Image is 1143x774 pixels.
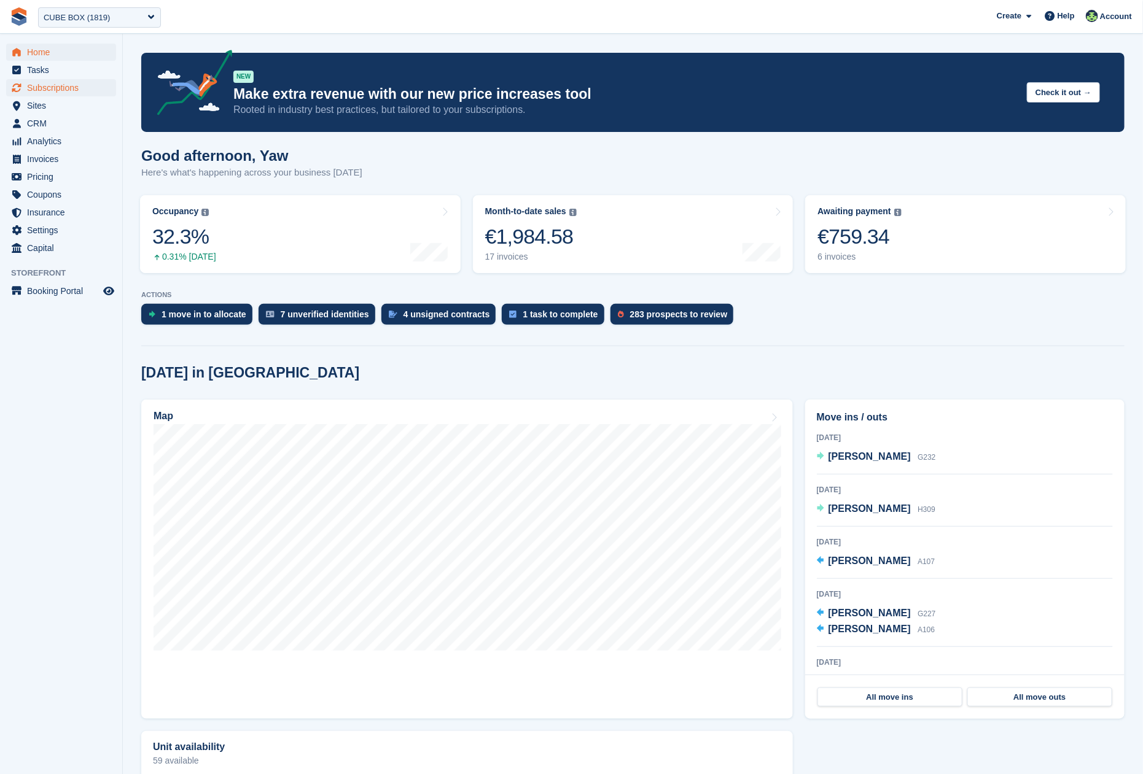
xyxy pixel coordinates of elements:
[149,311,155,318] img: move_ins_to_allocate_icon-fdf77a2bb77ea45bf5b3d319d69a93e2d87916cf1d5bf7949dd705db3b84f3ca.svg
[27,44,101,61] span: Home
[918,505,935,514] span: H309
[817,252,902,262] div: 6 invoices
[152,252,216,262] div: 0.31% [DATE]
[27,222,101,239] span: Settings
[27,97,101,114] span: Sites
[6,222,116,239] a: menu
[6,44,116,61] a: menu
[27,204,101,221] span: Insurance
[502,304,610,331] a: 1 task to complete
[829,451,911,462] span: [PERSON_NAME]
[1058,10,1075,22] span: Help
[281,309,369,319] div: 7 unverified identities
[894,209,902,216] img: icon-info-grey-7440780725fd019a000dd9b08b2336e03edf1995a4989e88bcd33f0948082b44.svg
[6,115,116,132] a: menu
[997,10,1021,22] span: Create
[918,557,935,566] span: A107
[27,79,101,96] span: Subscriptions
[6,168,116,185] a: menu
[162,309,246,319] div: 1 move in to allocate
[6,133,116,150] a: menu
[817,606,936,622] a: [PERSON_NAME] G227
[259,304,381,331] a: 7 unverified identities
[154,411,173,422] h2: Map
[6,150,116,168] a: menu
[153,741,225,753] h2: Unit availability
[829,503,911,514] span: [PERSON_NAME]
[817,449,936,465] a: [PERSON_NAME] G232
[509,311,517,318] img: task-75834270c22a3079a89374b754ae025e5fb1db73e45f91037f5363f120a921f8.svg
[147,50,233,120] img: price-adjustments-announcement-icon-8257ccfd72463d97f412b2fc003d46551f7dbcb40ab6d574587a9cd5c0d94...
[152,224,216,249] div: 32.3%
[201,209,209,216] img: icon-info-grey-7440780725fd019a000dd9b08b2336e03edf1995a4989e88bcd33f0948082b44.svg
[611,304,740,331] a: 283 prospects to review
[1100,10,1132,23] span: Account
[817,622,935,638] a: [PERSON_NAME] A106
[1027,82,1100,103] button: Check it out →
[817,432,1113,443] div: [DATE]
[817,554,935,570] a: [PERSON_NAME] A107
[6,97,116,114] a: menu
[485,224,577,249] div: €1,984.58
[817,484,1113,495] div: [DATE]
[101,284,116,298] a: Preview store
[44,12,110,24] div: CUBE BOX (1819)
[6,239,116,257] a: menu
[918,625,935,634] span: A106
[141,400,793,719] a: Map
[6,61,116,79] a: menu
[27,239,101,257] span: Capital
[569,209,577,216] img: icon-info-grey-7440780725fd019a000dd9b08b2336e03edf1995a4989e88bcd33f0948082b44.svg
[817,536,1113,548] div: [DATE]
[404,309,490,319] div: 4 unsigned contracts
[967,687,1112,707] a: All move outs
[485,252,577,262] div: 17 invoices
[805,195,1126,273] a: Awaiting payment €759.34 6 invoices
[6,282,116,300] a: menu
[140,195,461,273] a: Occupancy 32.3% 0.31% [DATE]
[153,756,781,765] p: 59 available
[141,166,362,180] p: Here's what's happening across your business [DATE]
[829,624,911,634] span: [PERSON_NAME]
[817,501,935,517] a: [PERSON_NAME] H309
[473,195,794,273] a: Month-to-date sales €1,984.58 17 invoices
[141,365,359,381] h2: [DATE] in [GEOGRAPHIC_DATA]
[141,147,362,164] h1: Good afternoon, Yaw
[27,186,101,203] span: Coupons
[27,133,101,150] span: Analytics
[817,206,891,217] div: Awaiting payment
[817,224,902,249] div: €759.34
[233,85,1017,103] p: Make extra revenue with our new price increases tool
[918,453,935,462] span: G232
[1086,10,1098,22] img: Yaw Boakye
[141,304,259,331] a: 1 move in to allocate
[485,206,566,217] div: Month-to-date sales
[817,687,962,707] a: All move ins
[27,282,101,300] span: Booking Portal
[27,61,101,79] span: Tasks
[817,657,1113,668] div: [DATE]
[266,311,275,318] img: verify_identity-adf6edd0f0f0b5bbfe63781bf79b02c33cf7c696d77639b501bdc392416b5a36.svg
[10,7,28,26] img: stora-icon-8386f47178a22dfd0bd8f6a31ec36ba5ce8667c1dd55bd0f319d3a0aa187defe.svg
[233,103,1017,117] p: Rooted in industry best practices, but tailored to your subscriptions.
[618,311,624,318] img: prospect-51fa495bee0391a8d652442698ab0144808aea92771e9ea1ae160a38d050c398.svg
[389,311,397,318] img: contract_signature_icon-13c848040528278c33f63329250d36e43548de30e8caae1d1a13099fd9432cc5.svg
[141,291,1125,299] p: ACTIONS
[381,304,502,331] a: 4 unsigned contracts
[6,79,116,96] a: menu
[152,206,198,217] div: Occupancy
[27,150,101,168] span: Invoices
[817,589,1113,600] div: [DATE]
[918,610,935,618] span: G227
[6,204,116,221] a: menu
[233,71,254,83] div: NEW
[27,168,101,185] span: Pricing
[817,410,1113,425] h2: Move ins / outs
[829,555,911,566] span: [PERSON_NAME]
[829,608,911,618] span: [PERSON_NAME]
[630,309,728,319] div: 283 prospects to review
[27,115,101,132] span: CRM
[523,309,598,319] div: 1 task to complete
[11,267,122,279] span: Storefront
[6,186,116,203] a: menu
